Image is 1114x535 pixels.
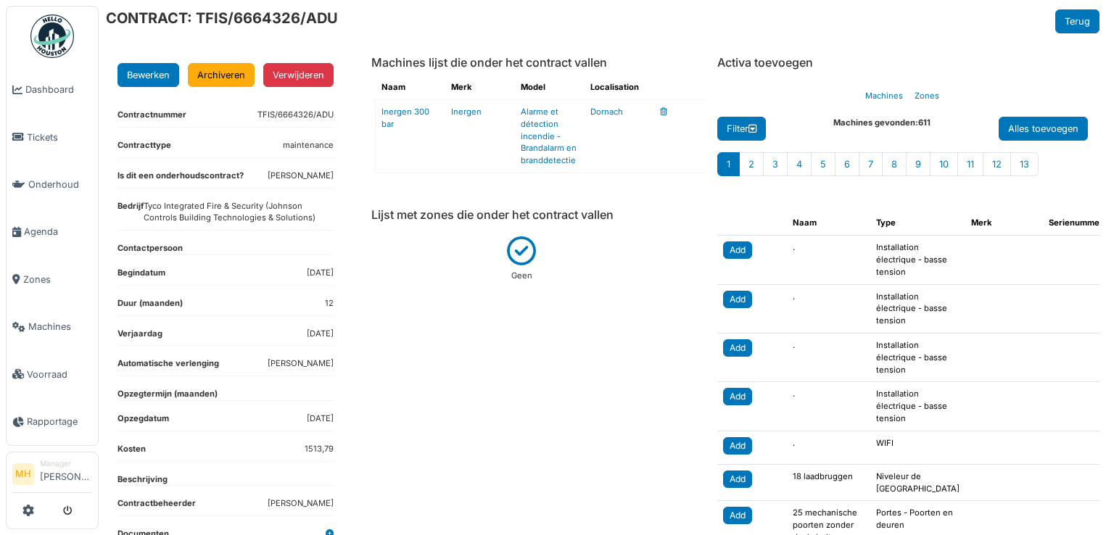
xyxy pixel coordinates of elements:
[590,107,623,117] a: Dornach
[305,443,334,455] dd: 1513,79
[451,107,482,117] a: Inergen
[307,267,334,279] dd: [DATE]
[870,333,965,381] td: Installation électrique - basse tension
[117,357,219,376] dt: Automatische verlenging
[117,297,183,315] dt: Duur (maanden)
[144,200,334,225] dd: Tyco Integrated Fire & Security (Johnson Controls Building Technologies & Solutions)
[870,431,965,464] td: WIFI
[117,170,244,188] dt: Is dit een onderhoudscontract?
[40,458,92,469] div: Manager
[188,63,255,87] a: Archiveren
[1055,9,1099,33] a: Terug
[882,152,907,176] div: 8
[787,284,870,333] td: .
[117,443,146,461] dt: Kosten
[999,117,1088,141] div: Alles toevoegen
[983,152,1011,176] div: 12
[515,75,585,99] th: Model
[7,350,98,397] a: Voorraad
[283,139,334,152] dd: maintenance
[7,113,98,160] a: Tickets
[28,320,92,333] span: Machines
[787,152,812,176] div: 4
[12,458,92,493] a: MH Manager[PERSON_NAME]
[117,63,179,87] button: Bewerken
[27,368,92,381] span: Voorraad
[7,303,98,350] a: Machines
[117,109,186,127] dt: Contractnummer
[723,388,752,405] div: Add
[723,507,752,524] div: Add
[28,178,92,191] span: Onderhoud
[717,152,740,176] div: 1
[835,152,859,176] div: 6
[268,357,334,370] dd: [PERSON_NAME]
[859,152,883,176] div: 7
[723,470,752,488] div: Add
[7,256,98,303] a: Zones
[117,388,218,400] dt: Opzegtermijn (maanden)
[24,225,92,239] span: Agenda
[12,463,34,485] li: MH
[739,152,764,176] div: 2
[723,291,752,308] div: Add
[763,152,788,176] div: 3
[870,464,965,501] td: Niveleur de [GEOGRAPHIC_DATA]
[590,82,639,92] span: translation missing: nl.amenity.localisation
[117,328,162,346] dt: Verjaardag
[787,236,870,284] td: .
[1010,152,1039,176] div: 13
[930,152,958,176] div: 10
[268,170,334,182] dd: [PERSON_NAME]
[870,382,965,431] td: Installation électrique - basse tension
[7,208,98,255] a: Agenda
[117,139,171,157] dt: Contracttype
[870,236,965,284] td: Installation électrique - basse tension
[40,458,92,489] li: [PERSON_NAME]
[117,412,169,431] dt: Opzegdatum
[117,267,165,285] dt: Begindatum
[906,152,931,176] div: 9
[811,152,835,176] div: 5
[787,211,870,235] th: Naam
[371,56,672,70] h6: Machines lijst die onder het contract vallen
[717,56,1088,70] h6: Activa toevoegen
[7,161,98,208] a: Onderhoud
[30,14,74,58] img: Badge_color-CXgf-gQk.svg
[1043,211,1113,235] th: Serienummer
[723,241,752,259] div: Add
[117,200,144,231] dt: Bedrijf
[876,217,896,228] span: translation missing: nl.amenity.type
[521,107,577,165] a: Alarme et détection incendie - Brandalarm en branddetectie
[870,284,965,333] td: Installation électrique - basse tension
[117,497,196,515] dt: Contractbeheerder
[257,109,334,121] dd: TFIS/6664326/ADU
[957,152,983,176] div: 11
[117,242,183,254] dt: Contactpersoon
[859,79,909,113] a: Machines
[117,473,168,486] dt: Beschrijving
[445,75,515,99] th: Merk
[25,83,92,96] span: Dashboard
[717,117,766,141] div: Filter
[660,108,667,116] i: Verwijderen
[325,297,334,310] dd: 12
[23,273,92,286] span: Zones
[965,211,1043,235] th: Merk
[381,107,429,129] a: Inergen 300 bar
[371,208,672,222] h6: Lijst met zones die onder het contract vallen
[723,437,752,455] div: Add
[376,75,445,99] th: Naam
[511,270,532,282] p: Geen
[787,464,870,501] td: 18 laadbruggen
[909,79,945,113] a: Zones
[307,412,334,425] dd: [DATE]
[918,117,931,128] span: 611
[263,63,334,87] a: Verwijderen
[787,431,870,464] td: .
[7,398,98,445] a: Rapportage
[7,66,98,113] a: Dashboard
[787,382,870,431] td: .
[27,415,92,428] span: Rapportage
